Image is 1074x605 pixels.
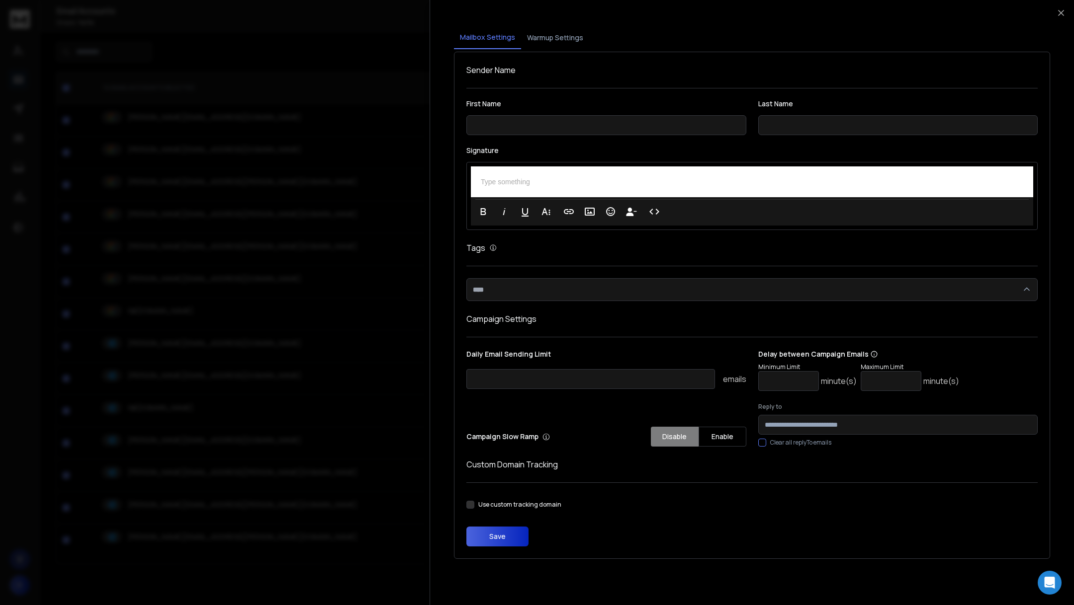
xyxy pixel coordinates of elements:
[466,242,485,254] h1: Tags
[821,375,857,387] p: minute(s)
[559,202,578,222] button: Insert Link (⌘K)
[466,458,1038,470] h1: Custom Domain Tracking
[466,147,1038,154] label: Signature
[758,100,1038,107] label: Last Name
[651,427,699,447] button: Disable
[758,363,857,371] p: Minimum Limit
[474,202,493,222] button: Bold (⌘B)
[516,202,535,222] button: Underline (⌘U)
[923,375,959,387] p: minute(s)
[466,349,746,363] p: Daily Email Sending Limit
[495,202,514,222] button: Italic (⌘I)
[770,439,831,447] label: Clear all replyTo emails
[861,363,959,371] p: Maximum Limit
[466,432,550,442] p: Campaign Slow Ramp
[466,64,1038,76] h1: Sender Name
[466,313,1038,325] h1: Campaign Settings
[758,403,1038,411] label: Reply to
[537,202,555,222] button: More Text
[699,427,746,447] button: Enable
[758,349,959,359] p: Delay between Campaign Emails
[1038,571,1062,595] div: Open Intercom Messenger
[466,527,529,546] button: Save
[521,27,589,49] button: Warmup Settings
[622,202,641,222] button: Insert Unsubscribe Link
[478,501,561,509] label: Use custom tracking domain
[601,202,620,222] button: Emoticons
[645,202,664,222] button: Code View
[466,100,746,107] label: First Name
[580,202,599,222] button: Insert Image (⌘P)
[723,373,746,385] p: emails
[454,26,521,49] button: Mailbox Settings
